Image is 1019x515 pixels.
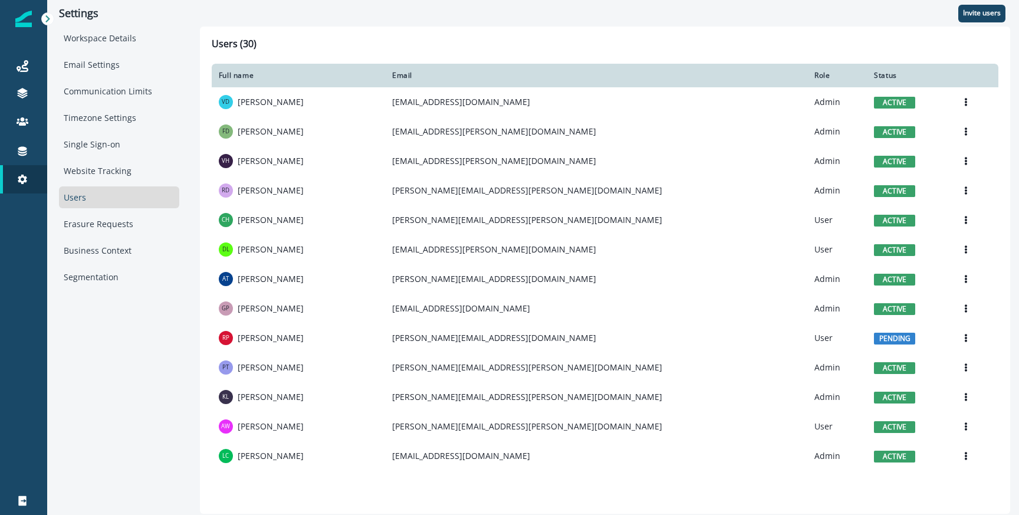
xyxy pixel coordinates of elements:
td: [PERSON_NAME][EMAIL_ADDRESS][DOMAIN_NAME] [385,323,807,353]
span: active [874,362,915,374]
div: Alexis Williams [221,424,230,429]
p: Invite users [963,9,1001,17]
div: Victoria Hanlon [222,158,229,164]
td: Admin [807,146,867,176]
td: User [807,205,867,235]
p: [PERSON_NAME] [238,362,304,373]
td: [EMAIL_ADDRESS][DOMAIN_NAME] [385,87,807,117]
span: active [874,185,915,197]
span: active [874,392,915,404]
div: Role [814,71,860,80]
div: Website Tracking [59,160,179,182]
td: Admin [807,176,867,205]
td: [PERSON_NAME][EMAIL_ADDRESS][DOMAIN_NAME] [385,264,807,294]
td: [PERSON_NAME][EMAIL_ADDRESS][PERSON_NAME][DOMAIN_NAME] [385,382,807,412]
div: Email Settings [59,54,179,76]
div: Users [59,186,179,208]
span: active [874,303,915,315]
td: [PERSON_NAME][EMAIL_ADDRESS][PERSON_NAME][DOMAIN_NAME] [385,353,807,382]
div: Communication Limits [59,80,179,102]
td: Admin [807,264,867,294]
p: [PERSON_NAME] [238,96,304,108]
div: Erasure Requests [59,213,179,235]
td: [PERSON_NAME][EMAIL_ADDRESS][PERSON_NAME][DOMAIN_NAME] [385,205,807,235]
td: [EMAIL_ADDRESS][DOMAIN_NAME] [385,441,807,471]
button: Options [956,418,975,435]
p: [PERSON_NAME] [238,185,304,196]
div: Liz Cart [222,453,229,459]
td: Admin [807,382,867,412]
div: Kevin Lam [222,394,229,400]
td: Admin [807,87,867,117]
span: active [874,244,915,256]
div: Prem Telkar [222,365,229,370]
p: [PERSON_NAME] [238,332,304,344]
p: [PERSON_NAME] [238,126,304,137]
button: Options [956,388,975,406]
div: Single Sign-on [59,133,179,155]
td: [PERSON_NAME][EMAIL_ADDRESS][PERSON_NAME][DOMAIN_NAME] [385,412,807,441]
button: Options [956,329,975,347]
div: Business Context [59,240,179,261]
td: User [807,323,867,353]
button: Options [956,93,975,111]
td: [EMAIL_ADDRESS][PERSON_NAME][DOMAIN_NAME] [385,235,807,264]
td: [EMAIL_ADDRESS][PERSON_NAME][DOMAIN_NAME] [385,117,807,146]
div: Destiny Loyd [222,247,229,252]
button: Options [956,270,975,288]
span: active [874,156,915,168]
div: Andy Turman [222,276,229,282]
td: Admin [807,353,867,382]
div: Cameron Haskell [222,217,229,223]
td: Admin [807,441,867,471]
td: Admin [807,294,867,323]
img: Inflection [15,11,32,27]
div: Vic Davis [222,99,229,105]
p: Settings [59,7,179,20]
div: Workspace Details [59,27,179,49]
button: Options [956,211,975,229]
td: [EMAIL_ADDRESS][PERSON_NAME][DOMAIN_NAME] [385,146,807,176]
div: Ronnie Duke [222,188,229,193]
button: Options [956,447,975,465]
p: [PERSON_NAME] [238,244,304,255]
div: Full name [219,71,378,80]
div: Email [392,71,800,80]
span: pending [874,333,915,345]
td: Admin [807,117,867,146]
button: Invite users [958,5,1005,22]
button: Options [956,241,975,258]
p: [PERSON_NAME] [238,303,304,314]
p: [PERSON_NAME] [238,273,304,285]
td: User [807,235,867,264]
div: Segmentation [59,266,179,288]
p: [PERSON_NAME] [238,421,304,432]
p: [PERSON_NAME] [238,450,304,462]
span: active [874,97,915,109]
span: active [874,126,915,138]
button: Options [956,182,975,199]
span: active [874,274,915,286]
button: Options [956,359,975,376]
p: [PERSON_NAME] [238,391,304,403]
td: [PERSON_NAME][EMAIL_ADDRESS][PERSON_NAME][DOMAIN_NAME] [385,176,807,205]
td: [EMAIL_ADDRESS][DOMAIN_NAME] [385,294,807,323]
button: Options [956,152,975,170]
div: Francisco Deppe [222,129,229,135]
h1: Users (30) [212,38,998,54]
button: Options [956,300,975,317]
p: [PERSON_NAME] [238,155,304,167]
div: Timezone Settings [59,107,179,129]
span: active [874,421,915,433]
div: Ryan Park [222,335,229,341]
td: User [807,412,867,441]
span: active [874,451,915,462]
div: Guru Pochineni [222,306,229,311]
button: Options [956,123,975,140]
div: Status [874,71,942,80]
span: active [874,215,915,227]
p: [PERSON_NAME] [238,214,304,226]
